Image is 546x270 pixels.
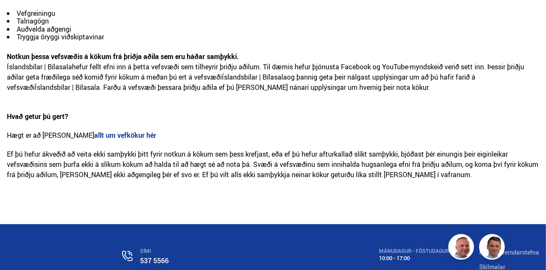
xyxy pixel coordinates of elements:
a: allt um vefkökur hér [94,131,156,140]
li: Auðvelda aðgengi [7,25,539,33]
a: 537 5566 [140,256,169,265]
span: Íslandsbílar | Bílasala [7,62,72,71]
img: FbJEzSuNWCJXmdc-.webp [480,235,506,261]
img: n0V2lOsqF3l1V2iz.svg [122,251,133,261]
span: Íslandsbílar | Bílasala [35,83,100,92]
li: Vefgreiningu [7,9,539,17]
span: Íslandsbílar | Bílasala [222,72,287,82]
p: hefur fellt efni inn á þetta vefsvæði sem tilheyrir þriðju aðilum. Til dæmis hefur þjónusta Faceb... [7,41,539,111]
li: Tryggja öryggi viðskiptavinar [7,33,539,41]
button: Opna LiveChat spjallviðmót [7,3,33,29]
li: Talnagögn [7,17,539,25]
p: Hægt er að [PERSON_NAME] [7,130,539,149]
strong: Notkun þessa vefsvæðis á kökum frá þriðja aðila sem eru háðar samþykki. [7,52,239,61]
strong: Hvað getur þú gert? [7,112,68,121]
img: siFngHWaQ9KaOqBr.png [450,235,475,261]
div: MÁNUDAGUR - FÖSTUDAGUR [379,248,450,254]
p: Ef þú hefur ákveðið að veita ekki samþykki þitt fyrir notkun á kökum sem þess krefjast, eða ef þú... [7,149,539,199]
div: SÍMI [140,248,349,254]
div: 10:00 - 17:00 [379,255,450,261]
